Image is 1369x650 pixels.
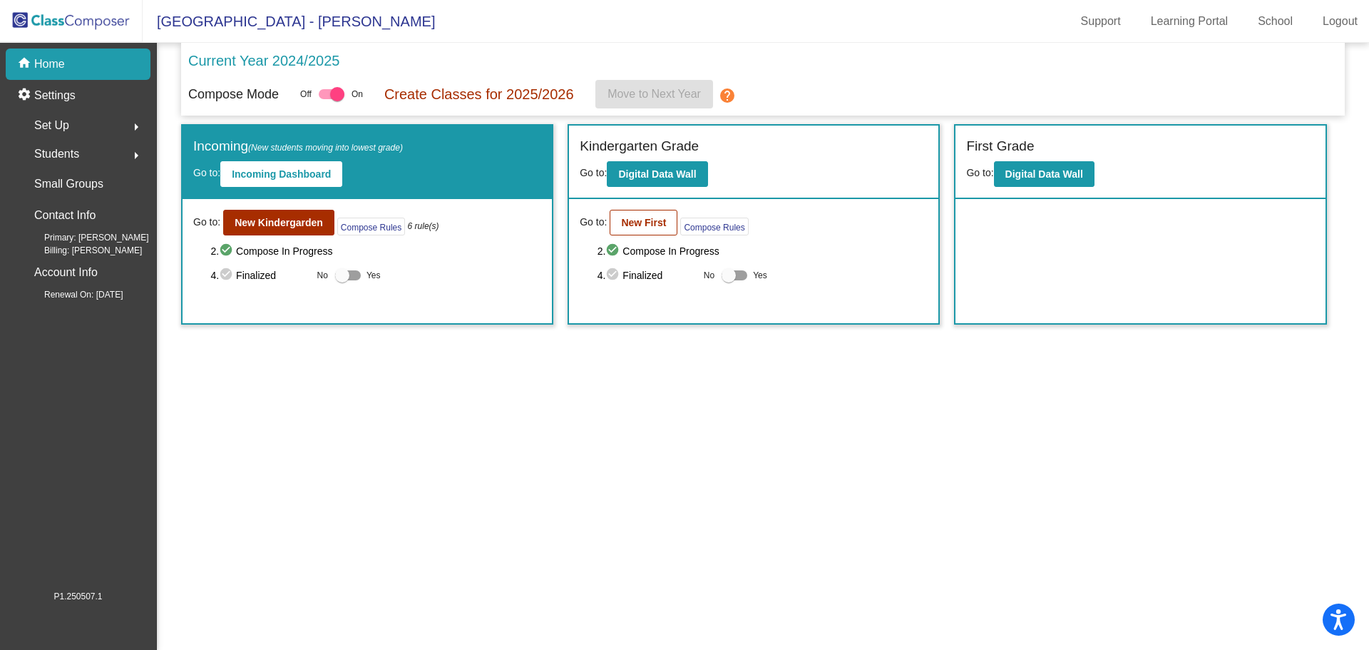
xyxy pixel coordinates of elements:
[598,243,928,260] span: 2. Compose In Progress
[580,136,699,157] label: Kindergarten Grade
[143,10,435,33] span: [GEOGRAPHIC_DATA] - [PERSON_NAME]
[223,210,334,235] button: New Kindergarden
[366,267,381,284] span: Yes
[248,143,403,153] span: (New students moving into lowest grade)
[384,83,574,105] p: Create Classes for 2025/2026
[220,161,342,187] button: Incoming Dashboard
[21,288,123,301] span: Renewal On: [DATE]
[618,168,696,180] b: Digital Data Wall
[621,217,666,228] b: New First
[128,118,145,136] mat-icon: arrow_right
[34,56,65,73] p: Home
[34,87,76,104] p: Settings
[966,167,993,178] span: Go to:
[580,215,607,230] span: Go to:
[219,243,236,260] mat-icon: check_circle
[219,267,236,284] mat-icon: check_circle
[188,50,339,71] p: Current Year 2024/2025
[580,167,607,178] span: Go to:
[966,136,1034,157] label: First Grade
[188,85,279,104] p: Compose Mode
[34,144,79,164] span: Students
[1246,10,1304,33] a: School
[408,220,439,233] i: 6 rule(s)
[607,88,701,100] span: Move to Next Year
[317,269,328,282] span: No
[605,243,622,260] mat-icon: check_circle
[21,231,149,244] span: Primary: [PERSON_NAME]
[1139,10,1240,33] a: Learning Portal
[210,243,541,260] span: 2. Compose In Progress
[193,136,403,157] label: Incoming
[704,269,714,282] span: No
[719,87,736,104] mat-icon: help
[598,267,697,284] span: 4. Finalized
[34,116,69,136] span: Set Up
[235,217,323,228] b: New Kindergarden
[210,267,309,284] span: 4. Finalized
[595,80,713,108] button: Move to Next Year
[607,161,707,187] button: Digital Data Wall
[1311,10,1369,33] a: Logout
[232,168,331,180] b: Incoming Dashboard
[34,263,98,283] p: Account Info
[1070,10,1132,33] a: Support
[193,167,220,178] span: Go to:
[337,218,405,235] button: Compose Rules
[34,205,96,225] p: Contact Info
[17,87,34,104] mat-icon: settings
[610,210,677,235] button: New First
[128,147,145,164] mat-icon: arrow_right
[352,88,363,101] span: On
[605,267,622,284] mat-icon: check_circle
[17,56,34,73] mat-icon: home
[193,215,220,230] span: Go to:
[1005,168,1083,180] b: Digital Data Wall
[34,174,103,194] p: Small Groups
[994,161,1094,187] button: Digital Data Wall
[300,88,312,101] span: Off
[680,218,748,235] button: Compose Rules
[21,244,142,257] span: Billing: [PERSON_NAME]
[753,267,767,284] span: Yes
